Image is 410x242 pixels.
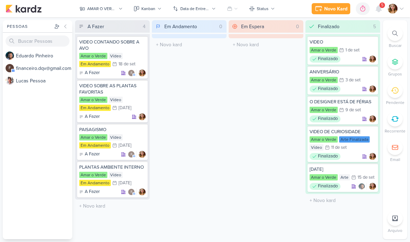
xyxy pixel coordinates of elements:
div: 0 [216,23,225,30]
div: financeiro.dqv@gmail.com [128,70,135,76]
div: Colaboradores: Eduardo Pinheiro [358,183,367,190]
div: Vídeo [109,172,123,178]
p: A Fazer [85,151,100,158]
img: Lucas Pessoa [6,76,14,85]
p: A Fazer [85,113,100,120]
div: Finalizado [310,115,341,122]
input: + Novo kard [230,40,302,50]
img: Thaís Leite [369,56,376,63]
input: + Novo kard [76,201,148,211]
div: Arte [339,174,350,180]
div: Responsável: Thaís Leite [139,151,146,158]
img: Thaís Leite [139,70,146,76]
div: Responsável: Thaís Leite [369,153,376,160]
div: A Fazer [79,113,100,120]
input: + Novo kard [307,195,379,205]
div: O DESIGNER ESTÁ DE FÉRIAS [310,99,376,105]
p: f [131,191,132,194]
div: Amar o Verde [79,172,107,178]
p: Finalizado [318,153,338,160]
div: [DATE] [118,143,131,148]
img: Thaís Leite [369,183,376,190]
div: 5 [370,23,379,30]
p: Finalizado [318,86,338,92]
div: Responsável: Thaís Leite [369,115,376,122]
div: 3 de set [345,78,361,82]
div: A Fazer [79,70,100,76]
div: Amar o Verde [310,136,338,143]
img: Thaís Leite [369,153,376,160]
div: 4 [140,23,148,30]
div: Responsável: Thaís Leite [139,70,146,76]
img: Eduardo Pinheiro [6,51,14,60]
div: 0 [293,23,302,30]
p: f [9,66,11,70]
p: Grupos [388,71,402,77]
div: Responsável: Thaís Leite [139,188,146,195]
div: Finalizado [318,23,339,30]
div: 15 de set [358,175,375,180]
div: Finalizado [310,153,341,160]
div: f i n a n c e i r o . d q v @ g m a i l . c o m [16,65,72,72]
div: financeiro.dqv@gmail.com [128,151,135,158]
div: Em Andamento [79,180,111,186]
div: Amar o Verde [310,47,338,53]
p: A Fazer [85,188,100,195]
p: Arquivo [388,227,402,234]
div: financeiro.dqv@gmail.com [6,64,14,72]
button: Novo Kard [312,3,350,14]
img: Thaís Leite [388,4,397,14]
div: 9 de set [345,108,361,112]
p: f [131,153,132,156]
div: Finalizado [310,86,341,92]
div: Amar o Verde [310,77,338,83]
p: Pendente [386,99,404,106]
img: Thaís Leite [139,151,146,158]
p: Finalizado [318,115,338,122]
div: Vídeo [310,144,323,151]
input: + Novo kard [153,40,225,50]
img: Thaís Leite [369,86,376,92]
div: Responsável: Thaís Leite [139,113,146,120]
div: Vídeo [109,97,123,103]
div: A Fazer [79,188,100,195]
div: PLANTAS AMBIENTE INTERNO [79,164,146,170]
div: ANIVERSÁRIO [310,69,376,75]
div: Finalizado [310,183,341,190]
div: Responsável: Thaís Leite [369,183,376,190]
div: Novo Kard [324,5,347,13]
input: Buscar Pessoas [6,35,69,47]
div: VIDEO CONTANDO SOBRE A AVO [79,39,146,51]
div: L u c a s P e s s o a [16,77,72,84]
div: Vídeo [109,53,123,59]
div: Amar o Verde [79,134,107,140]
div: Responsável: Thaís Leite [369,56,376,63]
div: Colaboradores: financeiro.dqv@gmail.com [128,188,137,195]
div: Finalizado [310,56,341,63]
div: VIDEO DE CURIOSIDADE [310,129,376,135]
div: Colaboradores: financeiro.dqv@gmail.com [128,151,137,158]
div: financeiro.dqv@gmail.com [128,188,135,195]
div: 11 de set [331,145,347,150]
img: Thaís Leite [139,188,146,195]
div: VIDEO SOBRE AS PLANTAS FAVORITAS [79,83,146,95]
span: 5 [381,2,383,8]
p: f [131,72,132,75]
div: PAISAGISMO [79,127,146,133]
div: Em Andamento [79,142,111,148]
div: E d u a r d o P i n h e i r o [16,52,72,59]
li: Ctrl + F [383,26,407,49]
p: Email [390,156,400,163]
div: Em Andamento [79,61,111,67]
div: DIA DO CLIENTE [310,166,376,172]
div: Colaboradores: financeiro.dqv@gmail.com [128,70,137,76]
p: Recorrente [385,128,405,134]
img: Thaís Leite [139,113,146,120]
div: Responsável: Thaís Leite [369,86,376,92]
div: 18 de set [118,62,136,66]
div: Amar o Verde [79,53,107,59]
div: 1 de set [345,48,360,53]
img: kardz.app [6,5,42,13]
p: Buscar [389,42,402,49]
p: Finalizado [318,56,338,63]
